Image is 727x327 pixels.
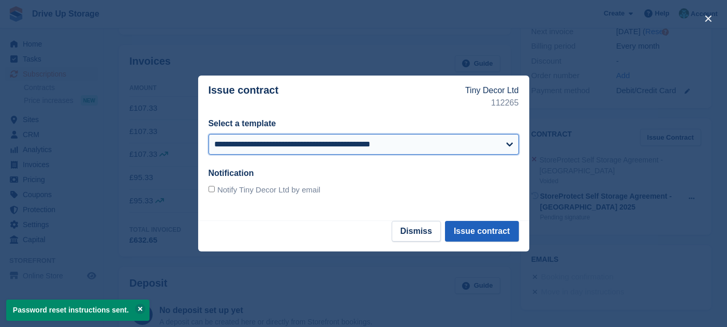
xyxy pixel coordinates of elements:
[6,300,150,321] p: Password reset instructions sent.
[700,10,717,27] button: close
[209,186,215,192] input: Notify Tiny Decor Ltd by email
[445,221,518,242] button: Issue contract
[465,97,518,109] p: 112265
[209,84,466,109] p: Issue contract
[209,169,254,177] label: Notification
[217,185,320,194] span: Notify Tiny Decor Ltd by email
[392,221,441,242] button: Dismiss
[209,119,276,128] label: Select a template
[465,84,518,97] p: Tiny Decor Ltd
